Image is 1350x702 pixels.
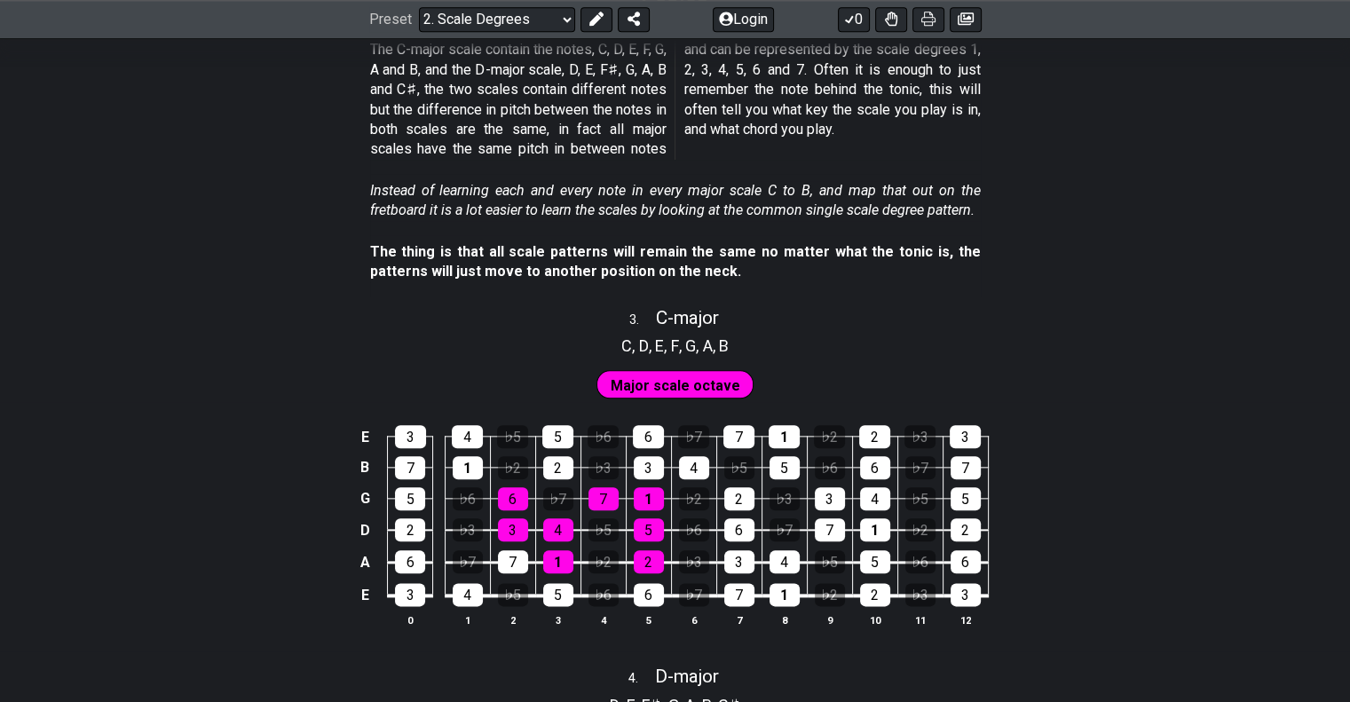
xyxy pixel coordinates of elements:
[656,307,719,328] span: C - major
[815,583,845,606] div: ♭2
[613,330,737,359] section: Scale pitch classes
[543,487,573,510] div: ♭7
[815,550,845,573] div: ♭5
[370,40,981,159] p: The C-major scale contain the notes, C, D, E, F, G, A and B, and the D-major scale, D, E, F♯, G, ...
[770,583,800,606] div: 1
[588,487,619,510] div: 7
[815,518,845,541] div: 7
[497,425,528,448] div: ♭5
[639,334,649,358] span: D
[588,518,619,541] div: ♭5
[453,487,483,510] div: ♭6
[445,611,490,629] th: 1
[453,583,483,606] div: 4
[943,611,988,629] th: 12
[860,518,890,541] div: 1
[905,583,936,606] div: ♭3
[395,487,425,510] div: 5
[950,7,982,32] button: Create image
[634,456,664,479] div: 3
[905,487,936,510] div: ♭5
[588,550,619,573] div: ♭2
[950,425,981,448] div: 3
[912,7,944,32] button: Print
[370,182,981,218] em: Instead of learning each and every note in every major scale C to B, and map that out on the fret...
[629,311,656,330] span: 3 .
[649,334,656,358] span: ,
[724,550,754,573] div: 3
[678,425,709,448] div: ♭7
[769,425,800,448] div: 1
[815,487,845,510] div: 3
[951,487,981,510] div: 5
[588,425,619,448] div: ♭6
[679,487,709,510] div: ♭2
[951,583,981,606] div: 3
[370,243,981,280] strong: The thing is that all scale patterns will remain the same no matter what the tonic is, the patter...
[815,456,845,479] div: ♭6
[634,550,664,573] div: 2
[542,425,573,448] div: 5
[395,456,425,479] div: 7
[452,425,483,448] div: 4
[723,425,754,448] div: 7
[664,334,671,358] span: ,
[951,456,981,479] div: 7
[770,456,800,479] div: 5
[905,550,936,573] div: ♭6
[611,373,740,398] span: First enable full edit mode to edit
[354,422,375,453] td: E
[860,583,890,606] div: 2
[354,514,375,546] td: D
[679,334,686,358] span: ,
[807,611,852,629] th: 9
[395,425,426,448] div: 3
[543,583,573,606] div: 5
[951,518,981,541] div: 2
[633,425,664,448] div: 6
[852,611,897,629] th: 10
[770,518,800,541] div: ♭7
[859,425,890,448] div: 2
[543,456,573,479] div: 2
[621,334,632,358] span: C
[724,583,754,606] div: 7
[655,666,719,687] span: D - major
[369,12,412,28] span: Preset
[655,334,664,358] span: E
[634,583,664,606] div: 6
[580,611,626,629] th: 4
[354,452,375,483] td: B
[814,425,845,448] div: ♭2
[671,334,679,358] span: F
[897,611,943,629] th: 11
[770,487,800,510] div: ♭3
[685,334,696,358] span: G
[354,578,375,611] td: E
[679,550,709,573] div: ♭3
[905,518,936,541] div: ♭2
[498,487,528,510] div: 6
[713,7,774,32] button: Login
[354,546,375,579] td: A
[860,487,890,510] div: 4
[498,583,528,606] div: ♭5
[671,611,716,629] th: 6
[588,583,619,606] div: ♭6
[904,425,936,448] div: ♭3
[453,456,483,479] div: 1
[762,611,807,629] th: 8
[634,487,664,510] div: 1
[696,334,703,358] span: ,
[580,7,612,32] button: Edit Preset
[716,611,762,629] th: 7
[498,550,528,573] div: 7
[770,550,800,573] div: 4
[719,334,729,358] span: B
[905,456,936,479] div: ♭7
[724,487,754,510] div: 2
[724,456,754,479] div: ♭5
[498,456,528,479] div: ♭2
[588,456,619,479] div: ♭3
[498,518,528,541] div: 3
